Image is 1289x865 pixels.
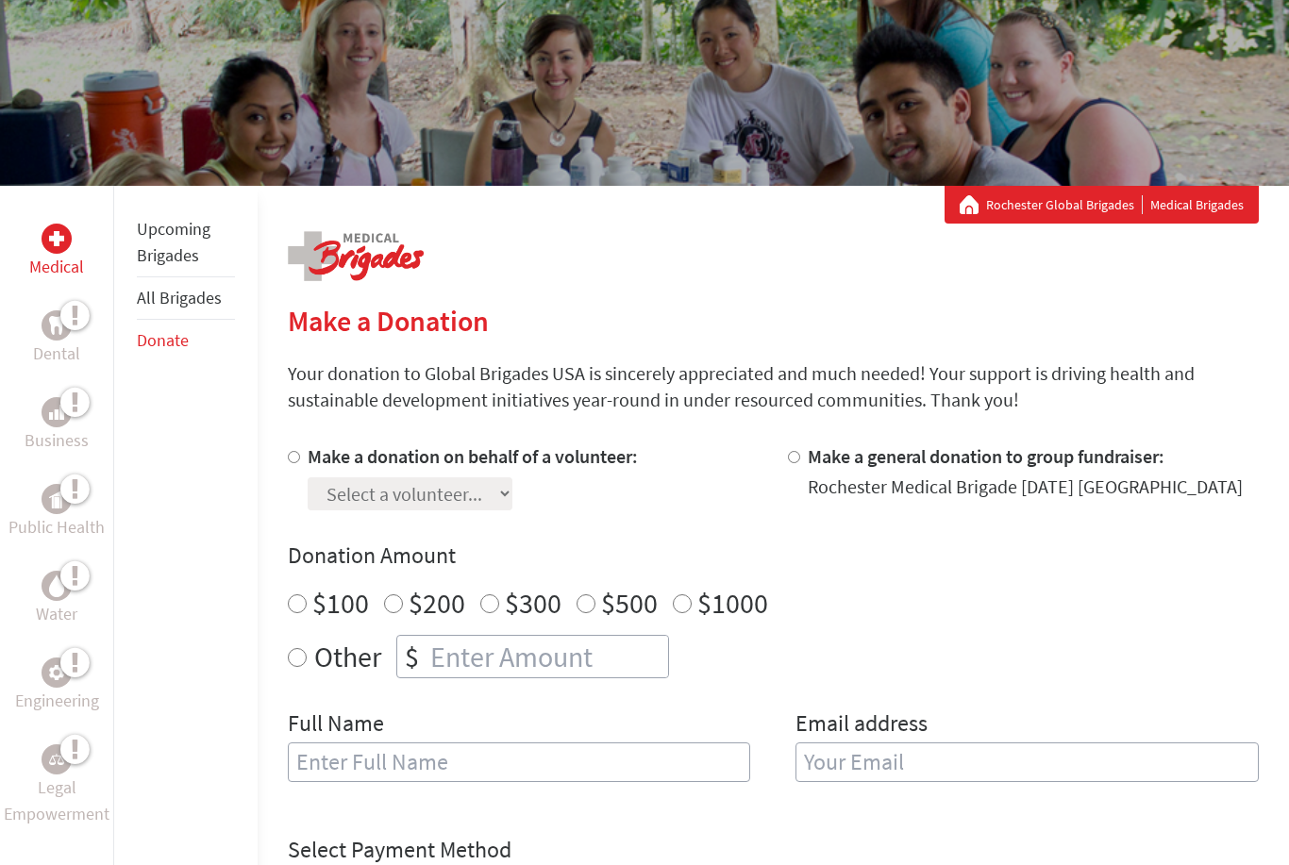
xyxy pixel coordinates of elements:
label: $500 [601,585,658,621]
a: WaterWater [36,571,77,627]
li: Upcoming Brigades [137,208,235,277]
h2: Make a Donation [288,304,1259,338]
div: $ [397,636,427,677]
a: Rochester Global Brigades [986,195,1143,214]
a: Public HealthPublic Health [8,484,105,541]
a: DentalDental [33,310,80,367]
a: Upcoming Brigades [137,218,210,266]
div: Rochester Medical Brigade [DATE] [GEOGRAPHIC_DATA] [808,474,1243,500]
label: $100 [312,585,369,621]
input: Enter Full Name [288,742,751,782]
p: Public Health [8,514,105,541]
p: Business [25,427,89,454]
p: Legal Empowerment [4,774,109,827]
label: $1000 [697,585,768,621]
a: MedicalMedical [29,224,84,280]
input: Your Email [795,742,1259,782]
input: Enter Amount [427,636,668,677]
div: Business [42,397,72,427]
img: Medical [49,231,64,246]
img: Legal Empowerment [49,754,64,765]
label: Make a general donation to group fundraiser: [808,444,1164,468]
li: All Brigades [137,277,235,320]
li: Donate [137,320,235,361]
a: All Brigades [137,287,222,308]
label: Other [314,635,381,678]
img: Public Health [49,490,64,508]
a: BusinessBusiness [25,397,89,454]
div: Engineering [42,657,72,688]
label: Email address [795,708,928,742]
a: EngineeringEngineering [15,657,99,714]
label: $300 [505,585,561,621]
img: Water [49,574,64,596]
img: Business [49,405,64,420]
div: Public Health [42,484,72,514]
div: Medical [42,224,72,254]
img: logo-medical.png [288,231,424,281]
a: Legal EmpowermentLegal Empowerment [4,744,109,827]
h4: Donation Amount [288,541,1259,571]
div: Legal Empowerment [42,744,72,774]
p: Water [36,601,77,627]
h4: Select Payment Method [288,835,1259,865]
p: Engineering [15,688,99,714]
a: Donate [137,329,189,351]
div: Medical Brigades [960,195,1244,214]
img: Engineering [49,665,64,680]
p: Dental [33,341,80,367]
label: $200 [409,585,465,621]
div: Water [42,571,72,601]
label: Make a donation on behalf of a volunteer: [308,444,638,468]
p: Medical [29,254,84,280]
label: Full Name [288,708,384,742]
img: Dental [49,316,64,334]
div: Dental [42,310,72,341]
p: Your donation to Global Brigades USA is sincerely appreciated and much needed! Your support is dr... [288,360,1259,413]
